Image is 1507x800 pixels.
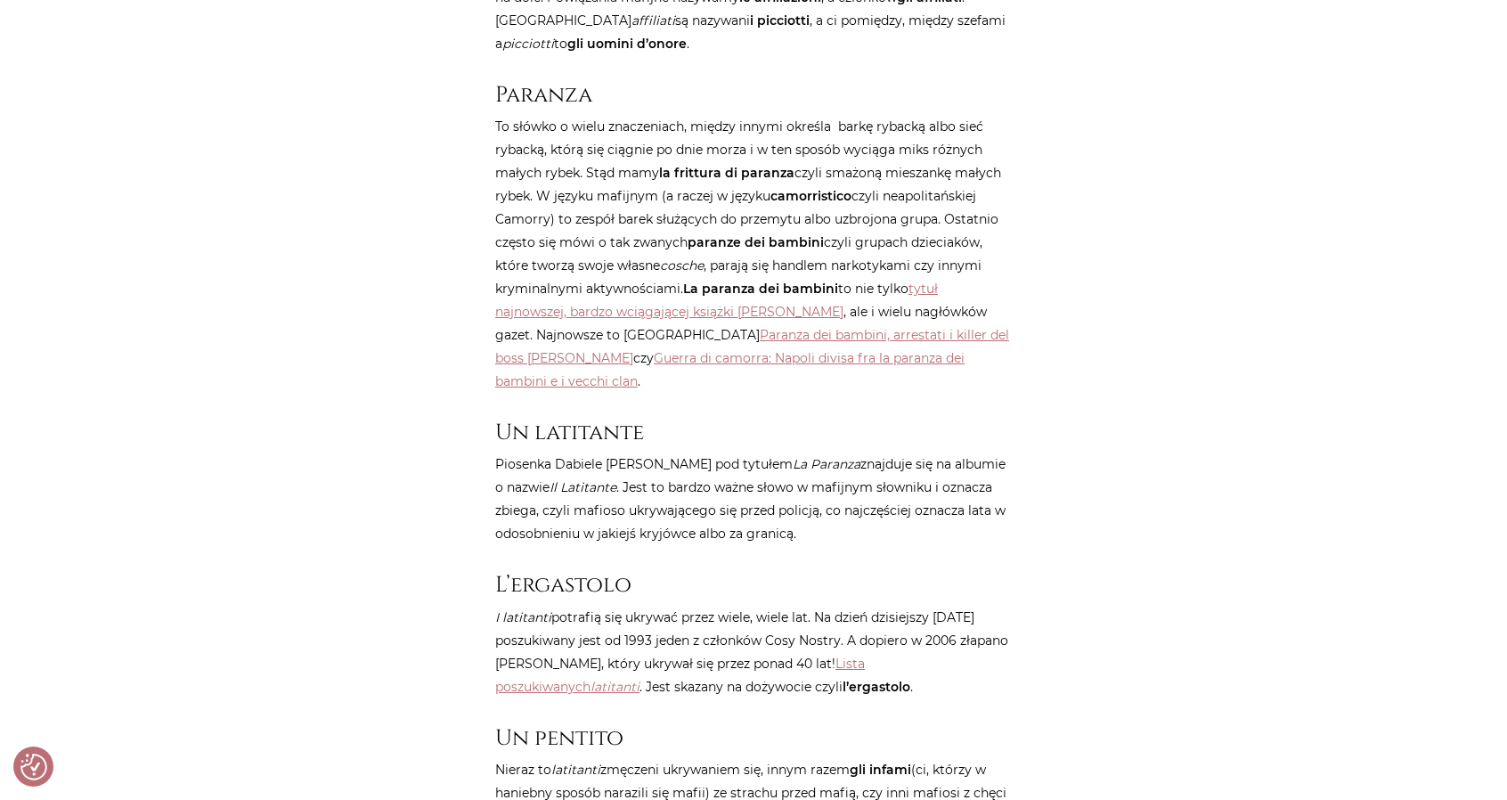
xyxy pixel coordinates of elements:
[495,606,1012,698] p: potrafią się ukrywać przez wiele, wiele lat. Na dzień dzisiejszy [DATE] poszukiwany jest od 1993 ...
[551,762,600,778] em: latitanti
[550,479,616,495] em: Il Latitante
[631,12,675,29] em: affiliati
[750,12,810,29] strong: i picciotti
[688,234,824,250] strong: paranze dei bambini
[495,350,965,389] a: Guerra di camorra: Napoli divisa fra la paranza dei bambini e i vecchi clan
[502,36,554,52] em: picciotti
[20,754,47,780] img: Revisit consent button
[660,257,704,273] em: cosche
[567,36,687,52] strong: gli uomini d’onore
[495,420,1012,445] h3: Un latitante
[793,456,860,472] em: La Paranza
[495,115,1012,393] p: To słówko o wielu znaczeniach, między innymi określa barkę rybacką albo sieć rybacką, którą się c...
[20,754,47,780] button: Preferencje co do zgód
[659,165,794,181] strong: la frittura di paranza
[770,188,851,204] strong: camorristico
[495,453,1012,545] p: Piosenka Dabiele [PERSON_NAME] pod tytułem znajduje się na albumie o nazwie . Jest to bardzo ważn...
[591,679,639,695] em: latitanti
[683,281,838,297] strong: La paranza dei bambini
[495,327,1009,366] a: Paranza dei bambini, arrestati i killer del boss [PERSON_NAME]
[495,656,865,695] a: Lista poszukiwanychlatitanti
[843,679,910,695] strong: l’ergastolo
[495,82,1012,108] h3: Paranza
[495,725,1012,751] h3: Un pentito
[495,281,938,320] a: tytuł najnowszej, bardzo wciągającej książki [PERSON_NAME]
[850,762,911,778] strong: gli infami
[495,572,1012,598] h3: L’ergastolo
[495,609,551,625] em: I latitanti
